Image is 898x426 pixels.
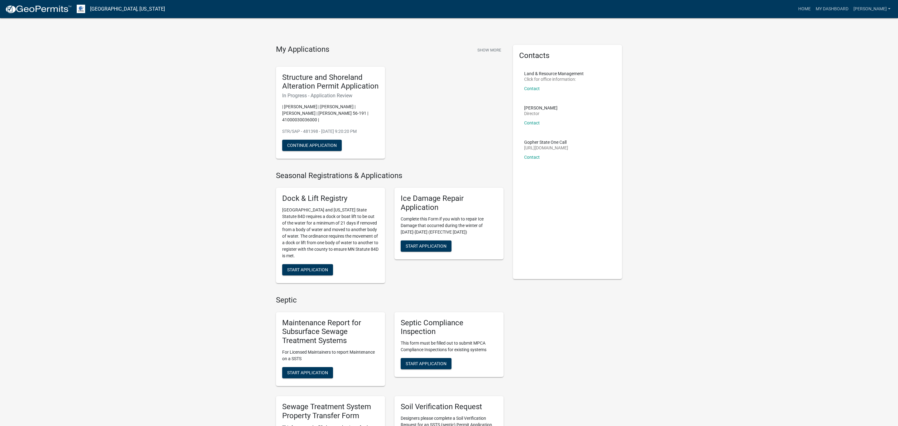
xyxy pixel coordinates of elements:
[524,71,584,76] p: Land & Resource Management
[282,264,333,275] button: Start Application
[282,402,379,420] h5: Sewage Treatment System Property Transfer Form
[524,106,558,110] p: [PERSON_NAME]
[519,51,616,60] h5: Contacts
[77,5,85,13] img: Otter Tail County, Minnesota
[524,146,568,150] p: [URL][DOMAIN_NAME]
[401,318,497,336] h5: Septic Compliance Inspection
[813,3,851,15] a: My Dashboard
[851,3,893,15] a: [PERSON_NAME]
[406,243,447,248] span: Start Application
[287,370,328,375] span: Start Application
[276,45,329,54] h4: My Applications
[282,349,379,362] p: For Licensed Maintainers to report Maintenance on a SSTS
[287,267,328,272] span: Start Application
[282,128,379,135] p: STR/SAP - 481398 - [DATE] 9:20:20 PM
[282,318,379,345] h5: Maintenance Report for Subsurface Sewage Treatment Systems
[401,240,451,252] button: Start Application
[276,296,504,305] h4: Septic
[406,361,447,366] span: Start Application
[401,402,497,411] h5: Soil Verification Request
[282,367,333,378] button: Start Application
[401,194,497,212] h5: Ice Damage Repair Application
[282,140,342,151] button: Continue Application
[524,77,584,81] p: Click for office information:
[796,3,813,15] a: Home
[401,216,497,235] p: Complete this Form if you wish to repair Ice Damage that occurred during the winter of [DATE]-[DA...
[524,140,568,144] p: Gopher State One Call
[401,358,451,369] button: Start Application
[524,86,540,91] a: Contact
[276,171,504,180] h4: Seasonal Registrations & Applications
[282,104,379,123] p: | [PERSON_NAME] | [PERSON_NAME] | [PERSON_NAME] | [PERSON_NAME] 56-191 | 41000030036000 |
[282,207,379,259] p: [GEOGRAPHIC_DATA] and [US_STATE] State Statute 84D requires a dock or boat lift to be out of the ...
[475,45,504,55] button: Show More
[524,111,558,116] p: Director
[282,93,379,99] h6: In Progress - Application Review
[282,194,379,203] h5: Dock & Lift Registry
[282,73,379,91] h5: Structure and Shoreland Alteration Permit Application
[524,155,540,160] a: Contact
[401,340,497,353] p: This form must be filled out to submit MPCA Compliance Inspections for existing systems
[90,4,165,14] a: [GEOGRAPHIC_DATA], [US_STATE]
[524,120,540,125] a: Contact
